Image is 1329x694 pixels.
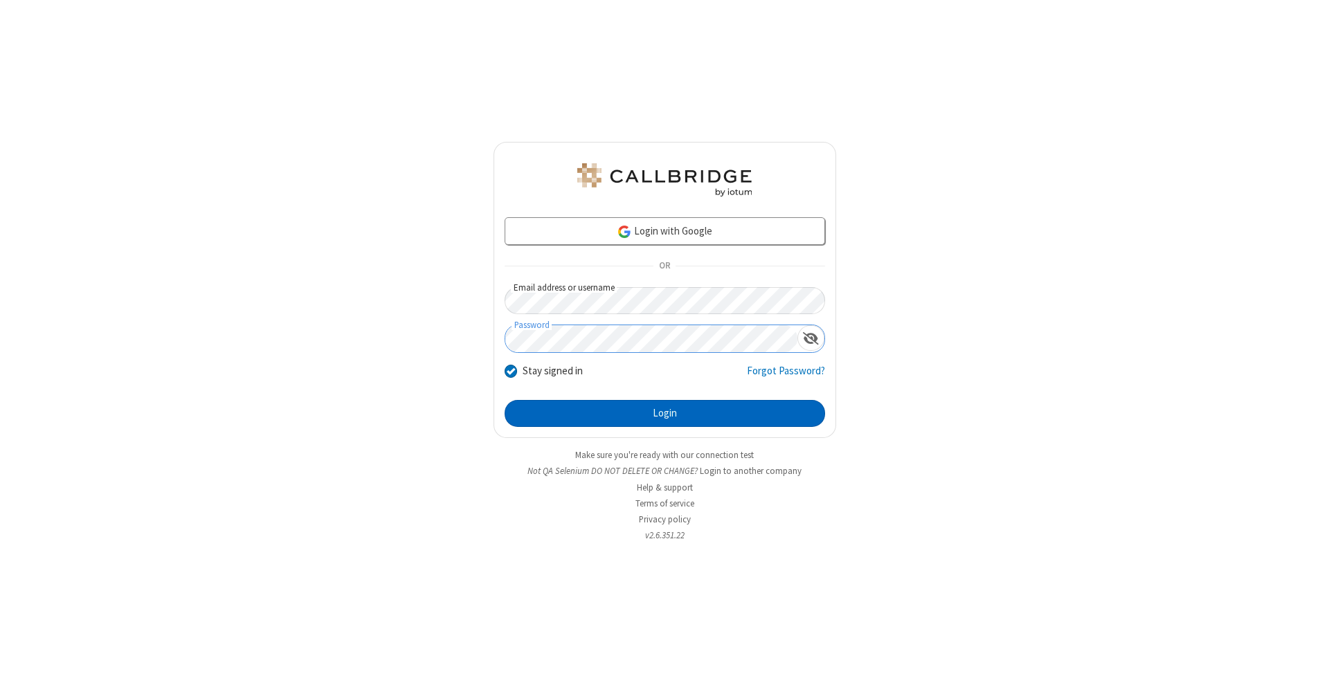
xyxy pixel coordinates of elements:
[505,217,825,245] a: Login with Google
[505,400,825,428] button: Login
[637,482,693,493] a: Help & support
[494,529,836,542] li: v2.6.351.22
[523,363,583,379] label: Stay signed in
[505,325,797,352] input: Password
[505,287,825,314] input: Email address or username
[575,449,754,461] a: Make sure you're ready with our connection test
[494,464,836,477] li: Not QA Selenium DO NOT DELETE OR CHANGE?
[653,257,676,276] span: OR
[797,325,824,351] div: Show password
[575,163,754,197] img: QA Selenium DO NOT DELETE OR CHANGE
[639,513,691,525] a: Privacy policy
[700,464,802,477] button: Login to another company
[747,363,825,390] a: Forgot Password?
[635,497,694,509] a: Terms of service
[617,224,632,239] img: google-icon.png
